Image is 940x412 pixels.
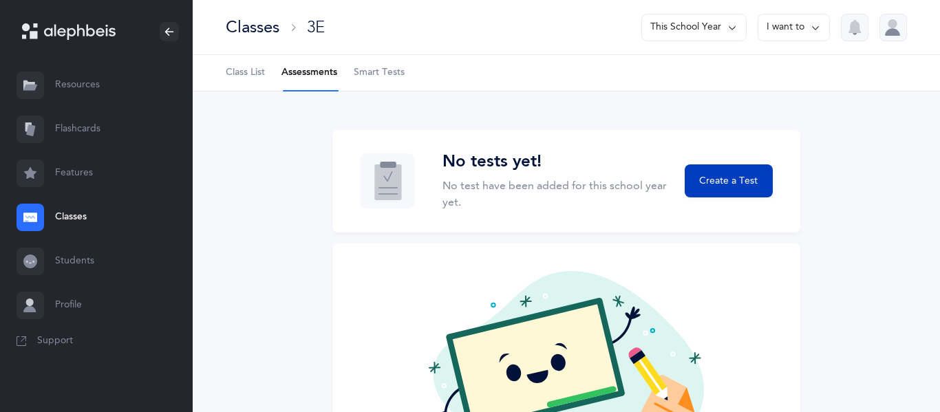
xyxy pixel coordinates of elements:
[685,164,773,197] button: Create a Test
[226,16,279,39] div: Classes
[354,66,405,80] span: Smart Tests
[442,152,668,172] h3: No tests yet!
[758,14,830,41] button: I want to
[442,177,668,210] p: No test have been added for this school year yet.
[37,334,73,348] span: Support
[226,66,265,80] span: Class List
[307,16,325,39] div: 3E
[641,14,747,41] button: This School Year
[699,174,758,188] span: Create a Test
